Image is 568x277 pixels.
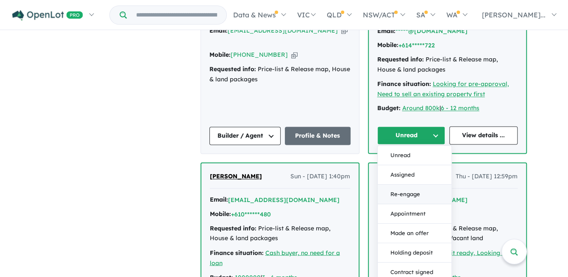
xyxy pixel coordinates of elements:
span: [PERSON_NAME] [210,172,262,180]
a: 6 - 12 months [441,104,479,112]
strong: Mobile: [377,41,398,49]
strong: Budget: [377,104,401,112]
div: Price-list & Release map, House & land packages [377,55,518,75]
button: Copy [291,50,298,59]
a: [EMAIL_ADDRESS][DOMAIN_NAME] [228,27,338,34]
strong: Mobile: [210,210,231,218]
a: Profile & Notes [285,127,351,145]
strong: Mobile: [209,51,231,58]
button: Re-engage [378,185,451,204]
button: Made an offer [378,224,451,243]
button: Copy [341,26,348,35]
button: Unread [377,126,445,144]
button: Holding deposit [378,243,451,263]
strong: Finance situation: [377,80,431,88]
strong: Email: [377,27,395,35]
a: Looking for pre-approval, Need to sell an existing property first [377,80,509,98]
button: Assigned [378,165,451,185]
span: [PERSON_NAME]... [482,11,546,19]
button: Appointment [378,204,451,224]
div: Price-list & Release map, House & land packages [210,224,350,244]
a: View details ... [449,126,518,144]
button: Unread [378,146,451,165]
a: [PERSON_NAME] [210,172,262,182]
a: Cash buyer, no need for a loan [210,249,340,266]
button: Builder / Agent [209,127,281,145]
div: | [377,103,518,114]
strong: Email: [209,27,228,34]
strong: Finance situation: [210,249,264,256]
div: Price-list & Release map, House & land packages [209,64,351,85]
img: Openlot PRO Logo White [12,10,83,21]
a: [PHONE_NUMBER] [231,51,288,58]
span: Thu - [DATE] 12:59pm [456,172,518,182]
strong: Requested info: [209,65,256,73]
strong: Requested info: [377,55,424,63]
a: Around 800k [402,104,440,112]
button: [EMAIL_ADDRESS][DOMAIN_NAME] [228,196,340,205]
strong: Email: [210,196,228,203]
input: Try estate name, suburb, builder or developer [128,6,225,24]
strong: Requested info: [210,224,256,232]
span: Sun - [DATE] 1:40pm [290,172,350,182]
